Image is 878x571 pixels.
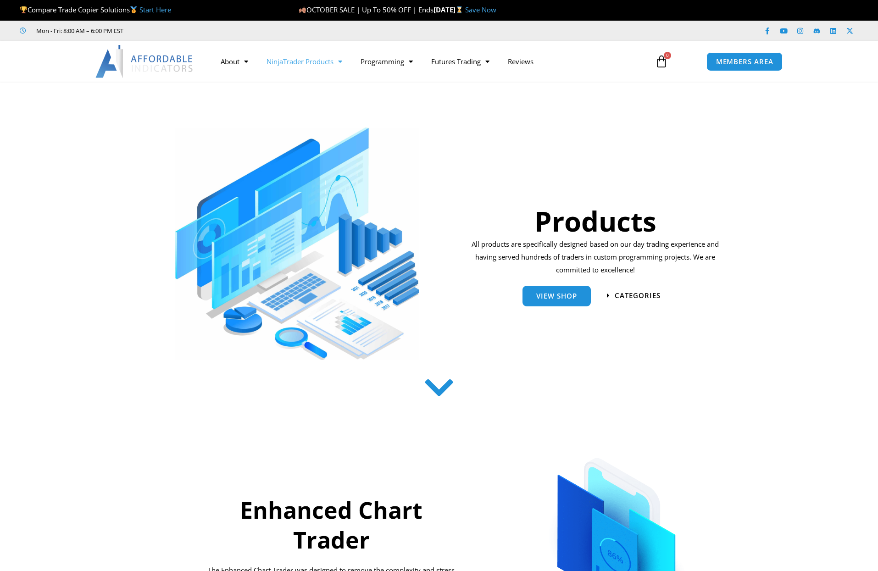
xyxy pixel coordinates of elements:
span: OCTOBER SALE | Up To 50% OFF | Ends [299,5,433,14]
a: Start Here [139,5,171,14]
span: View Shop [536,293,577,299]
a: NinjaTrader Products [257,51,351,72]
a: About [211,51,257,72]
img: ProductsSection scaled | Affordable Indicators – NinjaTrader [175,128,419,360]
a: View Shop [522,286,591,306]
img: LogoAI | Affordable Indicators – NinjaTrader [95,45,194,78]
img: 🍂 [299,6,306,13]
a: Save Now [465,5,496,14]
span: MEMBERS AREA [716,58,773,65]
img: 🏆 [20,6,27,13]
span: categories [615,292,661,299]
h2: Enhanced Chart Trader [202,495,461,555]
a: MEMBERS AREA [706,52,783,71]
a: Programming [351,51,422,72]
nav: Menu [211,51,645,72]
a: categories [607,292,661,299]
a: Futures Trading [422,51,499,72]
iframe: Customer reviews powered by Trustpilot [136,26,274,35]
img: ⌛ [456,6,463,13]
img: 🥇 [130,6,137,13]
a: 0 [641,48,682,75]
span: 0 [664,52,671,59]
a: Reviews [499,51,543,72]
span: Mon - Fri: 8:00 AM – 6:00 PM EST [34,25,123,36]
strong: [DATE] [433,5,465,14]
h1: Products [468,202,722,240]
span: Compare Trade Copier Solutions [20,5,171,14]
p: All products are specifically designed based on our day trading experience and having served hund... [468,238,722,277]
